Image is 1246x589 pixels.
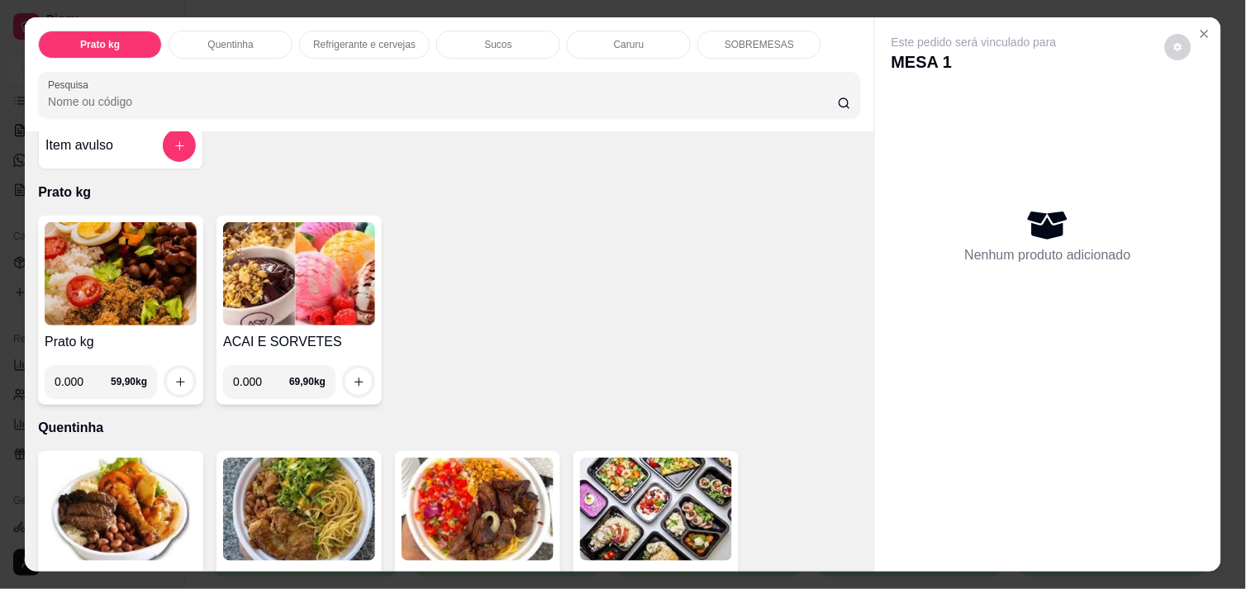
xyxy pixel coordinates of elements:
p: Quentinha [38,418,861,438]
p: Nenhum produto adicionado [965,245,1131,265]
img: product-image [402,458,554,561]
input: 0.00 [233,365,289,398]
button: increase-product-quantity [167,368,193,395]
p: Prato kg [38,183,861,202]
p: Quentinha [207,38,253,51]
h4: MARMITA [580,568,732,587]
input: Pesquisa [48,93,838,110]
h4: Quentinha tamanho P [45,568,197,587]
h4: Quentinha tamanho M [223,568,375,587]
p: Caruru [614,38,644,51]
button: add-separate-item [163,129,196,162]
p: Prato kg [80,38,120,51]
p: Refrigerante e cervejas [313,38,416,51]
label: Pesquisa [48,78,94,92]
img: product-image [45,222,197,325]
p: Este pedido será vinculado para [892,34,1057,50]
img: product-image [580,458,732,561]
p: MESA 1 [892,50,1057,74]
p: Sucos [485,38,512,51]
button: decrease-product-quantity [1165,34,1191,60]
button: increase-product-quantity [345,368,372,395]
h4: Item avulso [45,135,113,155]
button: Close [1191,21,1218,47]
p: SOBREMESAS [725,38,794,51]
h4: Quentinha tamanho G [402,568,554,587]
input: 0.00 [55,365,111,398]
h4: ACAI E SORVETES [223,332,375,352]
img: product-image [223,222,375,325]
h4: Prato kg [45,332,197,352]
img: product-image [223,458,375,561]
img: product-image [45,458,197,561]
